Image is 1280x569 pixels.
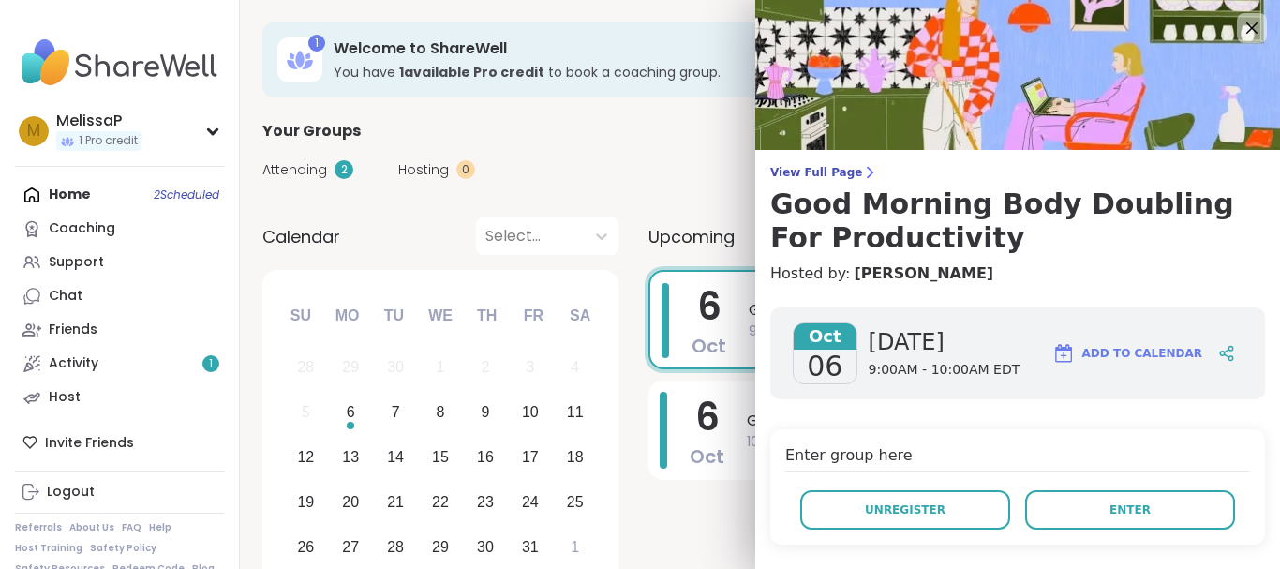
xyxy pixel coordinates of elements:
div: 15 [432,444,449,470]
button: Unregister [800,490,1010,530]
a: Coaching [15,212,224,246]
div: We [420,295,461,337]
a: Friends [15,313,224,347]
div: 6 [347,399,355,425]
div: 18 [567,444,584,470]
div: 12 [297,444,314,470]
a: Host [15,381,224,414]
a: Host Training [15,542,82,555]
div: Choose Tuesday, October 28th, 2025 [376,527,416,567]
div: Choose Sunday, October 19th, 2025 [286,482,326,522]
div: Choose Wednesday, October 15th, 2025 [421,438,461,478]
div: Choose Saturday, October 11th, 2025 [555,393,595,433]
a: FAQ [122,521,141,534]
img: ShareWell Nav Logo [15,30,224,96]
a: Activity1 [15,347,224,381]
div: 22 [432,489,449,515]
div: 1 [308,35,325,52]
h3: Good Morning Body Doubling For Productivity [770,187,1265,255]
div: 28 [387,534,404,560]
div: Choose Friday, October 24th, 2025 [510,482,550,522]
span: 06 [807,350,842,383]
div: 17 [522,444,539,470]
div: 19 [297,489,314,515]
div: Host [49,388,81,407]
a: Help [149,521,171,534]
img: ShareWell Logomark [1052,342,1075,365]
div: 4 [571,354,579,380]
div: Chat [49,287,82,306]
div: Choose Tuesday, October 21st, 2025 [376,482,416,522]
div: Choose Wednesday, October 8th, 2025 [421,393,461,433]
div: Not available Thursday, October 2nd, 2025 [466,348,506,388]
span: Oct [690,443,724,470]
div: Not available Tuesday, September 30th, 2025 [376,348,416,388]
div: Choose Wednesday, October 22nd, 2025 [421,482,461,522]
div: 30 [477,534,494,560]
div: 14 [387,444,404,470]
div: Choose Thursday, October 16th, 2025 [466,438,506,478]
h3: Welcome to ShareWell [334,38,1066,59]
div: Activity [49,354,98,373]
span: Good Morning Body Doubling For Productivity [747,410,1224,432]
a: Support [15,246,224,279]
div: Choose Sunday, October 12th, 2025 [286,438,326,478]
div: 11 [567,399,584,425]
div: Friends [49,321,97,339]
div: 28 [297,354,314,380]
div: Th [467,295,508,337]
div: 16 [477,444,494,470]
div: Choose Friday, October 10th, 2025 [510,393,550,433]
span: Attending [262,160,327,180]
div: Choose Tuesday, October 14th, 2025 [376,438,416,478]
div: 29 [432,534,449,560]
div: Choose Thursday, October 9th, 2025 [466,393,506,433]
div: Choose Friday, October 17th, 2025 [510,438,550,478]
div: Choose Saturday, October 25th, 2025 [555,482,595,522]
div: 7 [392,399,400,425]
span: [DATE] [869,327,1020,357]
span: Good Morning Body Doubling For Productivity [749,299,1222,322]
div: Mo [326,295,367,337]
div: Choose Saturday, October 18th, 2025 [555,438,595,478]
div: Choose Thursday, October 23rd, 2025 [466,482,506,522]
div: 9 [481,399,489,425]
div: Su [280,295,321,337]
div: Choose Monday, October 27th, 2025 [331,527,371,567]
a: Referrals [15,521,62,534]
div: Fr [513,295,554,337]
div: 5 [302,399,310,425]
div: 25 [567,489,584,515]
div: 8 [437,399,445,425]
span: 6 [697,280,722,333]
div: 30 [387,354,404,380]
span: Oct [794,323,856,350]
div: Not available Friday, October 3rd, 2025 [510,348,550,388]
div: 27 [342,534,359,560]
div: Sa [559,295,601,337]
div: Support [49,253,104,272]
div: 1 [571,534,579,560]
span: Hosting [398,160,449,180]
div: Coaching [49,219,115,238]
span: Add to Calendar [1082,345,1202,362]
span: 1 Pro credit [79,133,138,149]
span: 9:00AM - 10:00AM EDT [749,322,1222,341]
div: Invite Friends [15,426,224,459]
span: M [27,119,40,143]
span: 6 [695,391,720,443]
h4: Enter group here [785,444,1250,472]
button: Enter [1025,490,1235,530]
div: Choose Tuesday, October 7th, 2025 [376,393,416,433]
div: Choose Thursday, October 30th, 2025 [466,527,506,567]
span: 10:00AM - 11:00AM EDT [747,432,1224,452]
span: 1 [209,356,213,372]
div: Not available Monday, September 29th, 2025 [331,348,371,388]
div: 2 [335,160,353,179]
span: Calendar [262,224,340,249]
button: Add to Calendar [1044,331,1211,376]
div: 1 [437,354,445,380]
div: 31 [522,534,539,560]
div: 10 [522,399,539,425]
div: Choose Friday, October 31st, 2025 [510,527,550,567]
